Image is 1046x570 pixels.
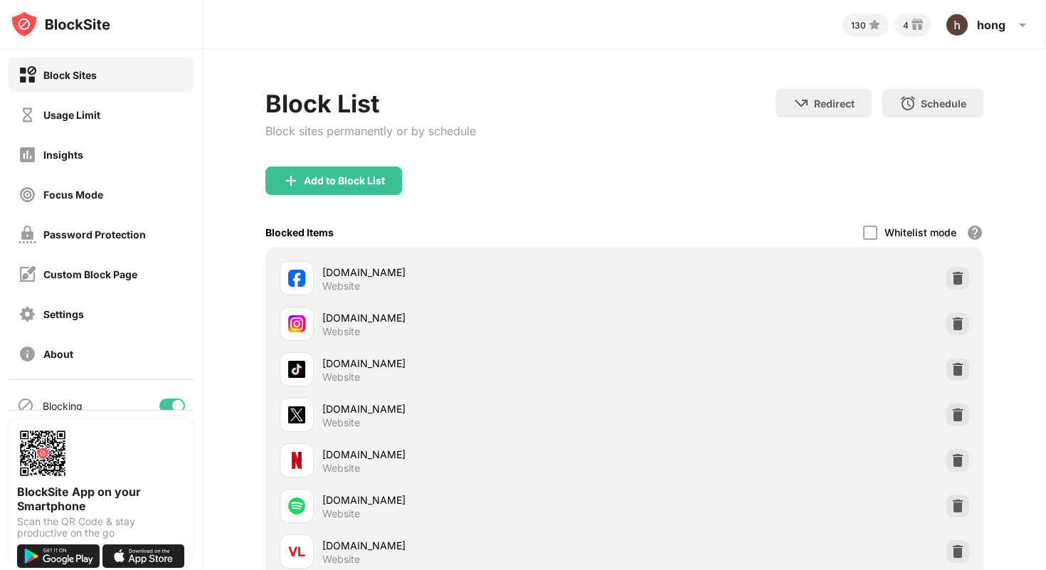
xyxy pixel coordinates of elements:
[17,544,100,568] img: get-it-on-google-play.svg
[43,308,84,320] div: Settings
[288,543,305,560] img: favicons
[322,401,624,416] div: [DOMAIN_NAME]
[322,325,360,338] div: Website
[265,124,476,138] div: Block sites permanently or by schedule
[322,310,624,325] div: [DOMAIN_NAME]
[19,345,36,363] img: about-off.svg
[814,97,855,110] div: Redirect
[884,226,956,238] div: Whitelist mode
[322,507,360,520] div: Website
[43,400,83,412] div: Blocking
[265,89,476,118] div: Block List
[43,268,137,280] div: Custom Block Page
[322,538,624,553] div: [DOMAIN_NAME]
[322,416,360,429] div: Website
[288,361,305,378] img: favicons
[265,226,334,238] div: Blocked Items
[322,371,360,384] div: Website
[288,497,305,514] img: favicons
[288,270,305,287] img: favicons
[977,18,1005,32] div: hong
[322,280,360,292] div: Website
[903,20,909,31] div: 4
[43,149,83,161] div: Insights
[17,516,185,539] div: Scan the QR Code & stay productive on the go
[946,14,968,36] img: ACg8ocI9gxUapZfhDKDC8aLZROdSkTE1ka-74ic4lsZqceyyb74K8A=s96-c
[322,492,624,507] div: [DOMAIN_NAME]
[288,452,305,469] img: favicons
[851,20,866,31] div: 130
[43,189,103,201] div: Focus Mode
[909,16,926,33] img: reward-small.svg
[17,428,68,479] img: options-page-qr-code.png
[43,228,146,241] div: Password Protection
[19,226,36,243] img: password-protection-off.svg
[19,305,36,323] img: settings-off.svg
[43,109,100,121] div: Usage Limit
[322,553,360,566] div: Website
[19,186,36,204] img: focus-off.svg
[19,265,36,283] img: customize-block-page-off.svg
[17,397,34,414] img: blocking-icon.svg
[322,265,624,280] div: [DOMAIN_NAME]
[19,66,36,84] img: block-on.svg
[288,315,305,332] img: favicons
[19,106,36,124] img: time-usage-off.svg
[43,348,73,360] div: About
[322,356,624,371] div: [DOMAIN_NAME]
[288,406,305,423] img: favicons
[921,97,966,110] div: Schedule
[322,462,360,475] div: Website
[43,69,97,81] div: Block Sites
[102,544,185,568] img: download-on-the-app-store.svg
[866,16,883,33] img: points-small.svg
[322,447,624,462] div: [DOMAIN_NAME]
[19,146,36,164] img: insights-off.svg
[17,485,185,513] div: BlockSite App on your Smartphone
[10,10,110,38] img: logo-blocksite.svg
[304,175,385,186] div: Add to Block List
